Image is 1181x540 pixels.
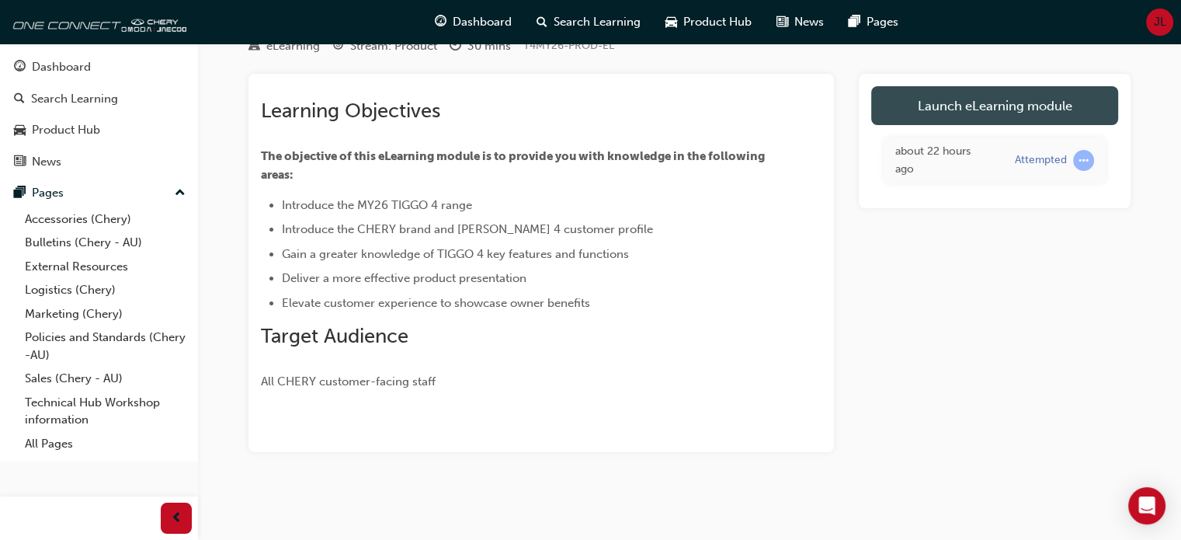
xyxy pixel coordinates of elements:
a: Accessories (Chery) [19,207,192,232]
span: target-icon [332,40,344,54]
span: news-icon [14,155,26,169]
div: Duration [450,37,511,56]
a: Marketing (Chery) [19,302,192,326]
a: External Resources [19,255,192,279]
span: Product Hub [683,13,752,31]
a: Logistics (Chery) [19,278,192,302]
a: Dashboard [6,53,192,82]
span: pages-icon [849,12,860,32]
span: guage-icon [14,61,26,75]
span: Learning resource code [523,39,614,52]
span: clock-icon [450,40,461,54]
span: learningResourceType_ELEARNING-icon [248,40,260,54]
div: Stream: Product [350,37,437,55]
div: Thu Sep 25 2025 14:46:47 GMT+1000 (Australian Eastern Standard Time) [895,143,992,178]
span: News [794,13,824,31]
div: Dashboard [32,58,91,76]
span: pages-icon [14,186,26,200]
span: guage-icon [435,12,446,32]
a: car-iconProduct Hub [653,6,764,38]
div: Search Learning [31,90,118,108]
span: Introduce the CHERY brand and [PERSON_NAME] 4 customer profile [282,222,653,236]
div: Open Intercom Messenger [1128,487,1165,524]
a: Search Learning [6,85,192,113]
span: prev-icon [171,509,182,528]
a: guage-iconDashboard [422,6,524,38]
span: Search Learning [554,13,641,31]
span: Deliver a more effective product presentation [282,271,526,285]
span: Target Audience [261,324,408,348]
button: JL [1146,9,1173,36]
span: All CHERY customer-facing staff [261,375,436,388]
div: News [32,153,61,171]
a: Launch eLearning module [871,86,1118,125]
span: Elevate customer experience to showcase owner benefits [282,296,590,310]
div: eLearning [266,37,320,55]
span: JL [1154,13,1166,31]
span: up-icon [175,183,186,204]
a: pages-iconPages [836,6,911,38]
span: The objective of this eLearning module is to provide you with knowledge in the following areas: [261,149,767,182]
span: Introduce the MY26 TIGGO 4 range [282,198,472,212]
button: Pages [6,179,192,207]
a: search-iconSearch Learning [524,6,653,38]
div: Attempted [1015,153,1067,168]
a: Sales (Chery - AU) [19,367,192,391]
a: Policies and Standards (Chery -AU) [19,326,192,367]
a: news-iconNews [764,6,836,38]
a: All Pages [19,432,192,456]
span: Learning Objectives [261,99,440,123]
div: Type [248,37,320,56]
span: learningRecordVerb_ATTEMPT-icon [1073,150,1094,171]
span: Gain a greater knowledge of TIGGO 4 key features and functions [282,247,629,261]
span: car-icon [14,124,26,138]
span: search-icon [537,12,547,32]
span: Pages [867,13,898,31]
div: 30 mins [467,37,511,55]
button: DashboardSearch LearningProduct HubNews [6,50,192,179]
div: Stream [332,37,437,56]
a: News [6,148,192,176]
span: news-icon [776,12,788,32]
a: Technical Hub Workshop information [19,391,192,432]
span: car-icon [665,12,677,32]
a: Bulletins (Chery - AU) [19,231,192,255]
a: Product Hub [6,116,192,145]
div: Pages [32,184,64,202]
span: Dashboard [453,13,512,31]
span: search-icon [14,92,25,106]
div: Product Hub [32,121,100,139]
img: oneconnect [8,6,186,37]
